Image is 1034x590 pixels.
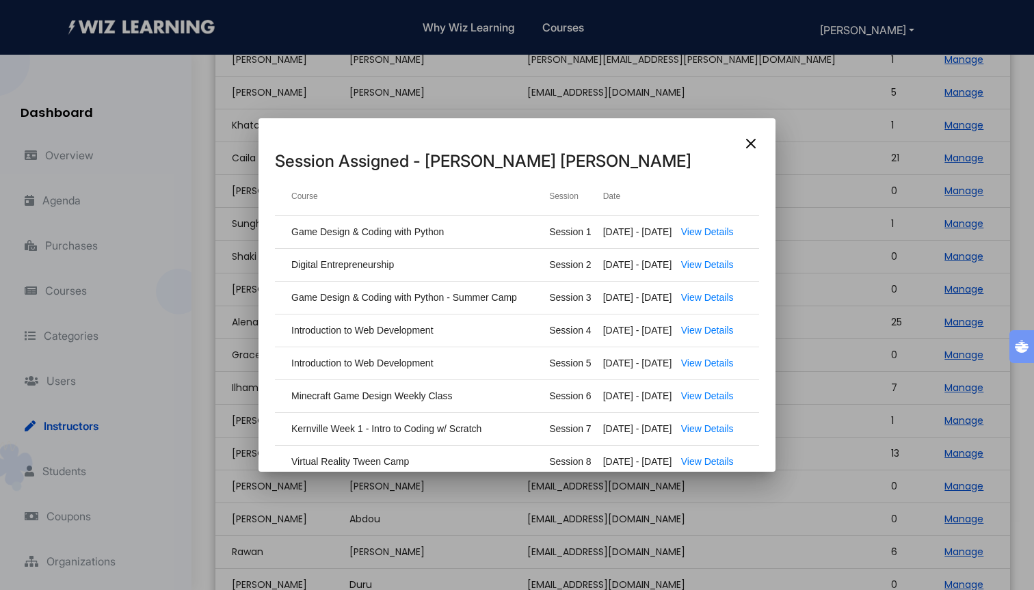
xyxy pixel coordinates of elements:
a: View Details [681,423,734,434]
td: Session 2 [549,248,603,281]
a: View Details [681,456,734,467]
td: [DATE] - [DATE] [603,314,681,347]
a: View Details [681,325,734,336]
td: Game Design & Coding with Python - Summer Camp [275,281,549,314]
a: View Details [681,358,734,368]
td: Session 8 [549,445,603,478]
th: Session [549,177,603,215]
a: View Details [681,259,734,270]
a: View Details [681,390,734,401]
td: Virtual Reality Tween Camp [275,445,549,478]
td: Minecraft Game Design Weekly Class [275,379,549,412]
td: [DATE] - [DATE] [603,248,681,281]
td: Session 1 [549,215,603,248]
h4: Session Assigned - [PERSON_NAME] [PERSON_NAME] [275,152,759,172]
td: Digital Entrepreneurship [275,248,549,281]
td: Session 7 [549,412,603,445]
td: [DATE] - [DATE] [603,215,681,248]
td: [DATE] - [DATE] [603,281,681,314]
td: Session 3 [549,281,603,314]
td: Introduction to Web Development [275,314,549,347]
td: [DATE] - [DATE] [603,412,681,445]
td: Session 4 [549,314,603,347]
td: Kernville Week 1 - Intro to Coding w/ Scratch [275,412,549,445]
th: Course [275,177,549,215]
a: View Details [681,226,734,237]
td: [DATE] - [DATE] [603,347,681,379]
td: Session 6 [549,379,603,412]
td: Game Design & Coding with Python [275,215,549,248]
td: [DATE] - [DATE] [603,445,681,478]
a: View Details [681,292,734,303]
th: Date [603,177,681,215]
td: Session 5 [549,347,603,379]
td: Introduction to Web Development [275,347,549,379]
td: [DATE] - [DATE] [603,379,681,412]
